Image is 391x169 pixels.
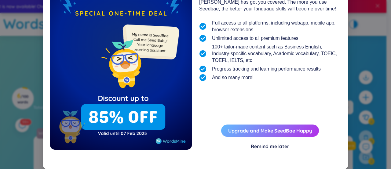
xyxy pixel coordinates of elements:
span: Unlimited access to all premium features [212,35,298,42]
span: And so many more! [212,74,254,81]
span: 100+ tailor-made content such as Business English, Industry-specific vocabulary, Academic vocabul... [212,44,341,64]
img: minionSeedbaeSmile.22426523.png [98,32,145,97]
button: Upgrade and Make SeedBae Happy [221,125,319,137]
img: minionSeedbaeMessage.35ffe99e.png [120,12,181,73]
span: Progress tracking and learning performance results [212,66,321,72]
span: Full access to all platforms, including webapp, mobile app, browser extensions [212,20,341,33]
a: Upgrade and Make SeedBae Happy [228,128,312,134]
div: Remind me later [251,143,289,150]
